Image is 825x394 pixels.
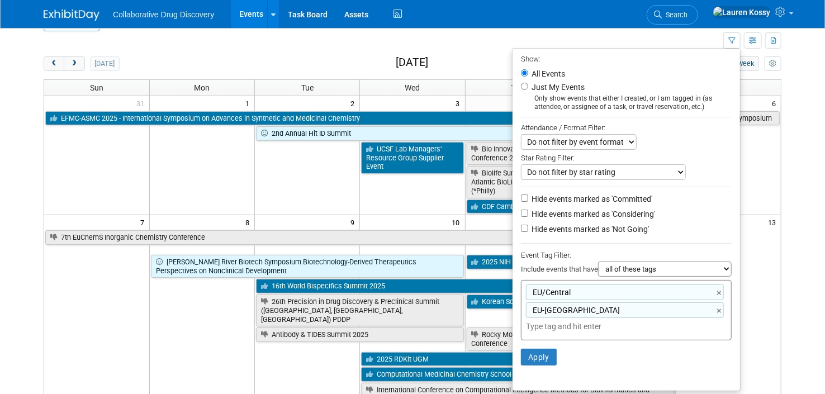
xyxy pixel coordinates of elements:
a: Antibody & TIDES Summit 2025 [256,327,464,342]
a: × [717,305,724,317]
a: 2025 RDKit UGM [361,352,674,367]
i: Personalize Calendar [769,60,776,68]
span: 13 [767,215,781,229]
a: [PERSON_NAME] River Biotech Symposium Biotechnology-Derived Therapeutics Perspectives on Nonclini... [151,255,464,278]
label: Hide events marked as 'Committed' [529,193,652,205]
a: Korean Society of Medicinal Chemistry Conference 2025 [467,295,675,309]
span: Search [662,11,687,19]
span: Thu [511,83,524,92]
button: myCustomButton [765,56,781,71]
input: Type tag and hit enter [526,321,682,332]
a: Bio Innovation Conference 2025 [467,142,569,165]
div: Event Tag Filter: [521,249,732,262]
img: ExhibitDay [44,10,99,21]
label: Hide events marked as 'Not Going' [529,224,649,235]
a: 26th Precision in Drug Discovery & Preclinical Summit ([GEOGRAPHIC_DATA], [GEOGRAPHIC_DATA], [GEO... [256,295,464,326]
button: prev [44,56,64,71]
a: 2nd Annual Hit ID Summit [256,126,569,141]
div: Include events that have [521,262,732,280]
a: UCSF Lab Managers’ Resource Group Supplier Event [361,142,463,174]
button: Apply [521,349,557,365]
a: Rocky Mountain Life Sciences - Investor and Partnering Conference [467,327,675,350]
span: 31 [135,96,149,110]
button: [DATE] [90,56,120,71]
span: EU-[GEOGRAPHIC_DATA] [530,305,620,316]
span: 3 [455,96,465,110]
span: Wed [405,83,420,92]
span: Mon [194,83,210,92]
label: All Events [529,70,565,78]
div: Star Rating Filter: [521,150,732,164]
label: Just My Events [529,82,585,93]
a: 16th World Bispecifics Summit 2025 [256,279,569,293]
span: 6 [771,96,781,110]
label: Hide events marked as 'Considering' [529,208,655,220]
button: week [733,56,759,71]
div: Show: [521,51,732,65]
a: Search [647,5,698,25]
button: next [64,56,84,71]
span: EU/Central [530,287,571,298]
a: CDF Cambridge [467,200,569,214]
img: Lauren Kossy [713,6,771,18]
span: Tue [301,83,314,92]
a: Computational Medicinal Chemistry School [361,367,674,382]
span: 7 [139,215,149,229]
span: 1 [244,96,254,110]
span: 9 [349,215,359,229]
h2: [DATE] [396,56,428,69]
span: Sun [90,83,103,92]
span: Collaborative Drug Discovery [113,10,214,19]
a: EFMC-ASMC 2025 - International Symposium on Advances in Synthetic and Medicinal Chemistry [45,111,569,126]
a: × [717,287,724,300]
a: Biolife Summit Mid-Atlantic BioLife Summit (*Philly) [467,166,569,198]
div: Attendance / Format Filter: [521,121,732,134]
span: 2 [349,96,359,110]
a: 7th EuChemS Inorganic Chemistry Conference [45,230,569,245]
a: 2025 NIH Research Festival Vendor Exhibit [467,255,675,269]
div: Only show events that either I created, or I am tagged in (as attendee, or assignee of a task, or... [521,94,732,111]
span: 10 [451,215,465,229]
span: 8 [244,215,254,229]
